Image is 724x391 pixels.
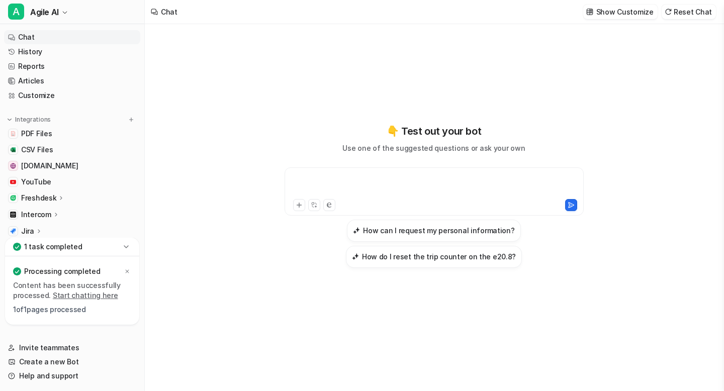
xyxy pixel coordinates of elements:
div: Chat [161,7,177,17]
p: 1 of 1 pages processed [13,305,131,315]
img: Intercom [10,212,16,218]
img: customize [586,8,593,16]
img: www.estarli.co.uk [10,163,16,169]
p: Jira [21,226,34,236]
h3: How can I request my personal information? [363,225,514,236]
p: Freshdesk [21,193,56,203]
a: Reports [4,59,140,73]
button: How do I reset the trip counter on the e20.8?How do I reset the trip counter on the e20.8? [346,246,522,268]
img: How can I request my personal information? [353,227,360,234]
img: Freshdesk [10,195,16,201]
img: YouTube [10,179,16,185]
a: www.estarli.co.uk[DOMAIN_NAME] [4,159,140,173]
img: menu_add.svg [128,116,135,123]
button: How can I request my personal information?How can I request my personal information? [347,220,520,242]
p: Use one of the suggested questions or ask your own [342,143,525,153]
p: 👇 Test out your bot [387,124,481,139]
p: Intercom [21,210,51,220]
span: CSV Files [21,145,53,155]
a: History [4,45,140,59]
p: Show Customize [596,7,654,17]
img: CSV Files [10,147,16,153]
a: Invite teammates [4,341,140,355]
span: Agile AI [30,5,59,19]
span: A [8,4,24,20]
a: Help and support [4,369,140,383]
a: YouTubeYouTube [4,175,140,189]
a: Customize [4,88,140,103]
p: 1 task completed [24,242,82,252]
button: Reset Chat [662,5,716,19]
a: Create a new Bot [4,355,140,369]
p: Integrations [15,116,51,124]
img: reset [665,8,672,16]
img: How do I reset the trip counter on the e20.8? [352,253,359,260]
img: Jira [10,228,16,234]
h3: How do I reset the trip counter on the e20.8? [362,251,516,262]
span: PDF Files [21,129,52,139]
a: Chat [4,30,140,44]
p: Processing completed [24,266,100,276]
a: Start chatting here [53,291,118,300]
p: Content has been successfully processed. [13,280,131,301]
span: YouTube [21,177,51,187]
button: Integrations [4,115,54,125]
a: Articles [4,74,140,88]
span: [DOMAIN_NAME] [21,161,78,171]
img: PDF Files [10,131,16,137]
button: Show Customize [583,5,658,19]
a: CSV FilesCSV Files [4,143,140,157]
img: expand menu [6,116,13,123]
a: PDF FilesPDF Files [4,127,140,141]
